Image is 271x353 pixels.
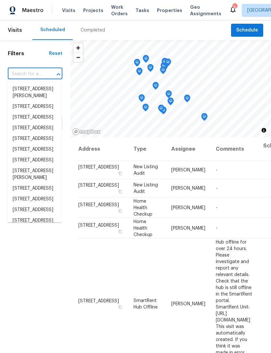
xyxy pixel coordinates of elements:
th: Type [128,137,166,161]
span: Projects [83,7,103,14]
div: Map marker [167,97,174,107]
span: Geo Assignments [190,4,221,17]
span: - [216,205,217,210]
div: Map marker [165,90,172,100]
h1: Filters [8,50,49,57]
div: Reset [49,50,62,57]
span: - [216,168,217,172]
span: New Listing Audit [134,165,158,176]
span: [STREET_ADDRESS] [78,223,119,227]
span: [STREET_ADDRESS] [78,183,119,188]
div: Map marker [152,82,159,92]
span: [PERSON_NAME] [171,226,205,230]
button: Copy Address [117,189,123,195]
li: [STREET_ADDRESS] [7,183,62,194]
span: [PERSON_NAME] [171,205,205,210]
span: [STREET_ADDRESS] [78,298,119,303]
li: [STREET_ADDRESS] [7,194,62,205]
li: [STREET_ADDRESS] [7,155,62,166]
li: [STREET_ADDRESS] [7,101,62,112]
div: Map marker [147,64,154,74]
div: Map marker [165,58,171,69]
div: Map marker [134,59,140,69]
span: Tasks [135,8,149,13]
button: Schedule [231,24,263,37]
div: Map marker [161,58,168,68]
span: [PERSON_NAME] [171,186,205,191]
div: Map marker [158,105,164,115]
li: [STREET_ADDRESS][PERSON_NAME] [7,166,62,183]
span: - [216,186,217,191]
div: Map marker [143,55,149,65]
span: - [216,226,217,230]
div: 5 [232,4,237,10]
th: Comments [211,137,258,161]
div: Map marker [138,94,145,104]
div: Map marker [136,68,143,78]
span: Visits [8,23,22,37]
th: Address [78,137,128,161]
span: [STREET_ADDRESS] [78,165,119,170]
div: Completed [81,27,105,33]
input: Search for an address... [8,69,44,79]
div: Map marker [160,66,166,76]
th: Assignee [166,137,211,161]
a: Mapbox homepage [72,128,101,135]
span: Work Orders [111,4,128,17]
span: [PERSON_NAME] [171,168,205,172]
li: [STREET_ADDRESS] [7,144,62,155]
span: [STREET_ADDRESS] [78,202,119,207]
div: Map marker [201,113,208,123]
button: Close [54,70,63,79]
button: Copy Address [117,304,123,310]
div: Map marker [142,104,149,114]
span: Properties [157,7,182,14]
span: Schedule [236,26,258,34]
div: Map marker [184,95,190,105]
div: Scheduled [40,27,65,33]
li: [STREET_ADDRESS] [7,205,62,215]
li: [STREET_ADDRESS] [7,123,62,133]
button: Toggle attribution [260,126,268,134]
li: [STREET_ADDRESS] [7,133,62,144]
li: [STREET_ADDRESS] [7,112,62,123]
div: Map marker [161,62,167,72]
button: Copy Address [117,208,123,214]
button: Copy Address [117,228,123,234]
span: [PERSON_NAME] [171,301,205,306]
li: [STREET_ADDRESS][PERSON_NAME] [7,215,62,233]
button: Zoom in [73,43,83,53]
span: Home Health Checkup [134,199,152,216]
span: Home Health Checkup [134,219,152,237]
span: SmartRent Hub Offline [134,298,158,309]
button: Zoom out [73,53,83,62]
span: Visits [62,7,75,14]
span: Toggle attribution [262,127,266,134]
li: [STREET_ADDRESS][PERSON_NAME] [7,84,62,101]
button: Copy Address [117,170,123,176]
span: New Listing Audit [134,183,158,194]
span: Maestro [22,7,44,14]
